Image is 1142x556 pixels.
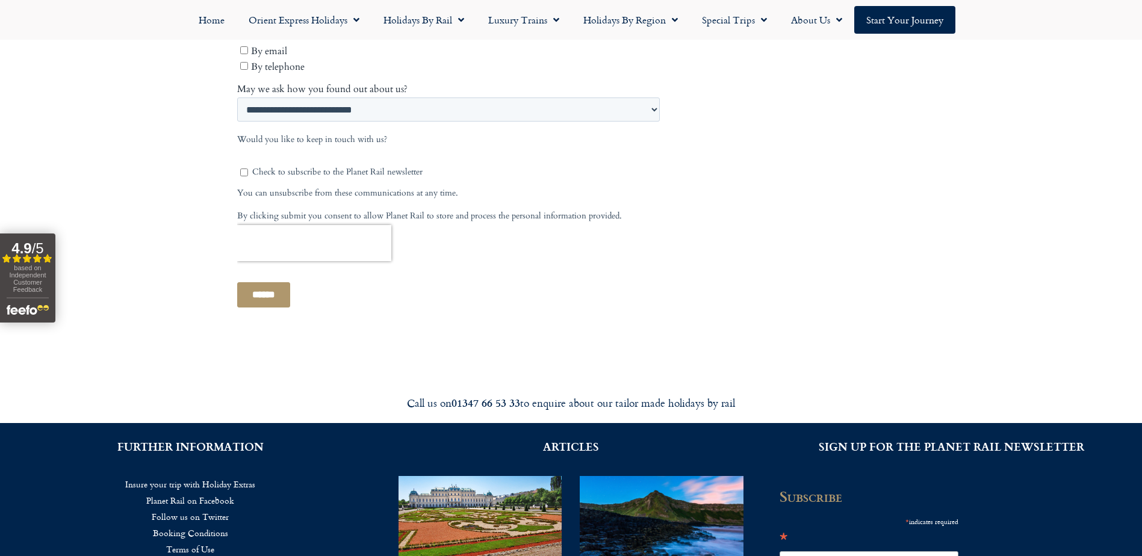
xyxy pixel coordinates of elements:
[779,6,854,34] a: About Us
[399,441,743,452] h2: ARTICLES
[187,6,237,34] a: Home
[14,451,67,465] span: By telephone
[780,513,959,528] div: indicates required
[18,476,362,492] a: Insure your trip with Holiday Extras
[18,508,362,525] a: Follow us on Twitter
[18,441,362,452] h2: FURTHER INFORMATION
[234,396,908,410] div: Call us on to enquire about our tailor made holidays by rail
[237,6,371,34] a: Orient Express Holidays
[3,437,11,445] input: By email
[476,6,571,34] a: Luxury Trains
[3,453,11,461] input: By telephone
[854,6,955,34] a: Start your Journey
[14,436,50,449] span: By email
[780,441,1124,452] h2: SIGN UP FOR THE PLANET RAIL NEWSLETTER
[571,6,690,34] a: Holidays by Region
[6,6,1136,34] nav: Menu
[690,6,779,34] a: Special Trips
[18,525,362,541] a: Booking Conditions
[214,269,275,282] span: Your last name
[452,395,520,410] strong: 01347 66 53 33
[18,492,362,508] a: Planet Rail on Facebook
[780,488,966,505] h2: Subscribe
[371,6,476,34] a: Holidays by Rail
